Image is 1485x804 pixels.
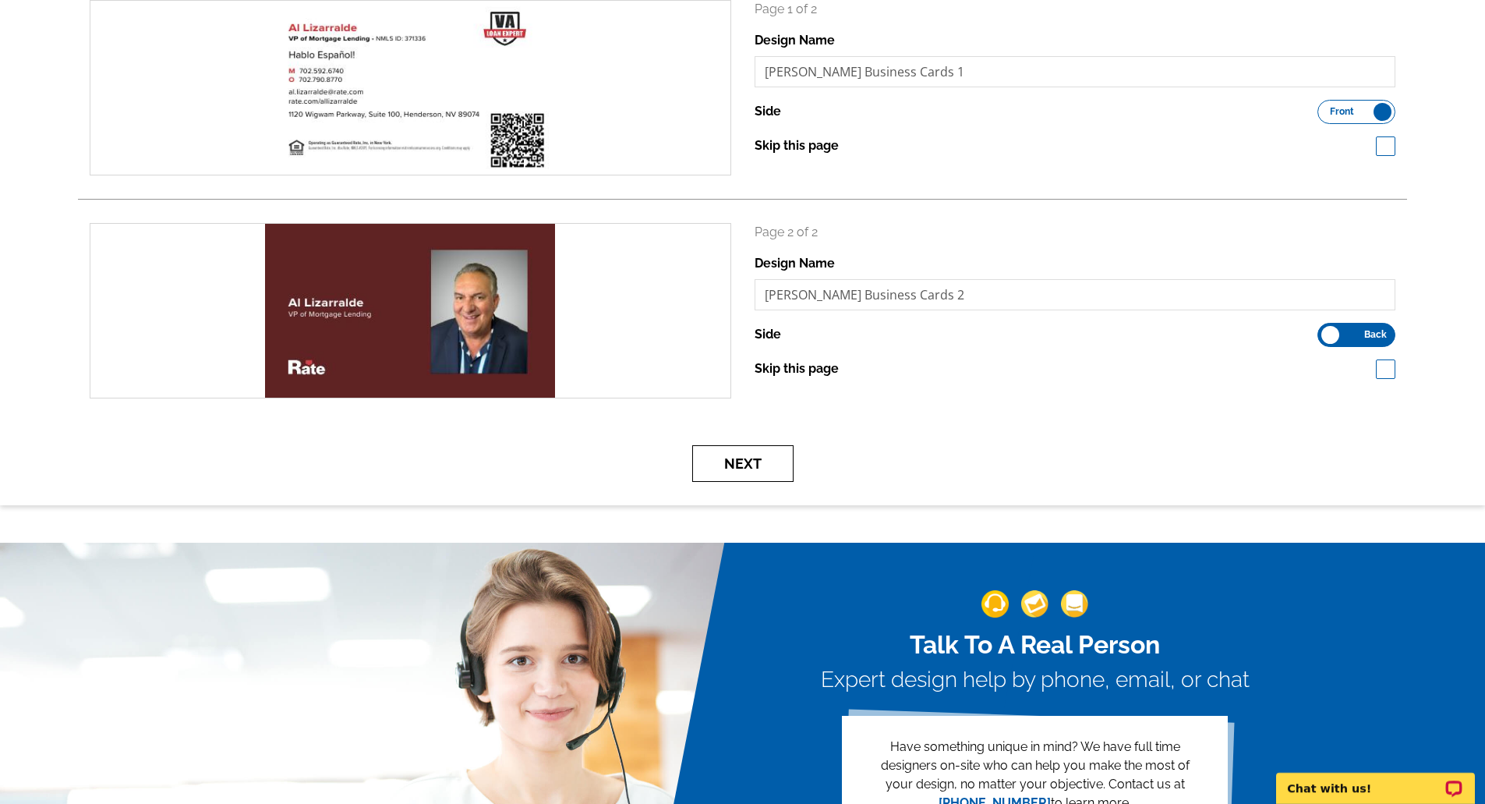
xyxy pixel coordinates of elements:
label: Side [755,102,781,121]
label: Skip this page [755,136,839,155]
h3: Expert design help by phone, email, or chat [821,667,1250,693]
img: support-img-3_1.png [1061,590,1088,618]
span: Front [1330,108,1354,115]
label: Design Name [755,31,835,50]
button: Next [692,445,794,482]
iframe: LiveChat chat widget [1266,755,1485,804]
img: support-img-1.png [981,590,1009,618]
label: Side [755,325,781,344]
input: File Name [755,56,1396,87]
span: Back [1364,331,1387,338]
input: File Name [755,279,1396,310]
p: Page 2 of 2 [755,223,1396,242]
label: Design Name [755,254,835,273]
label: Skip this page [755,359,839,378]
img: support-img-2.png [1021,590,1048,618]
h2: Talk To A Real Person [821,630,1250,660]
